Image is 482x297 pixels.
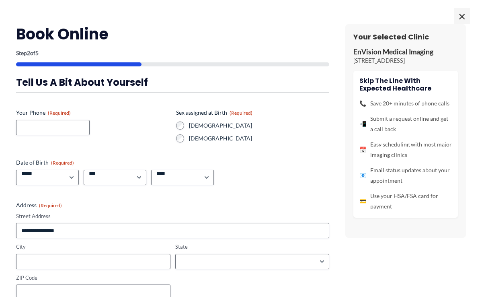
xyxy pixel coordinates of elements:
[359,98,452,109] li: Save 20+ minutes of phone calls
[16,159,74,167] legend: Date of Birth
[359,191,452,212] li: Use your HSA/FSA card for payment
[359,196,366,206] span: 💳
[16,243,170,251] label: City
[189,134,330,142] label: [DEMOGRAPHIC_DATA]
[353,32,458,41] h3: Your Selected Clinic
[359,165,452,186] li: Email status updates about your appointment
[16,24,329,44] h2: Book Online
[35,49,39,56] span: 5
[359,144,366,155] span: 📅
[359,77,452,92] h4: Skip the line with Expected Healthcare
[48,110,71,116] span: (Required)
[353,57,458,65] p: [STREET_ADDRESS]
[359,119,366,129] span: 📲
[175,243,330,251] label: State
[16,109,170,117] label: Your Phone
[16,274,170,282] label: ZIP Code
[454,8,470,24] span: ×
[189,122,330,130] label: [DEMOGRAPHIC_DATA]
[16,212,329,220] label: Street Address
[16,50,329,56] p: Step of
[359,98,366,109] span: 📞
[359,139,452,160] li: Easy scheduling with most major imaging clinics
[359,113,452,134] li: Submit a request online and get a call back
[27,49,30,56] span: 2
[176,109,252,117] legend: Sex assigned at Birth
[16,201,62,209] legend: Address
[230,110,252,116] span: (Required)
[359,170,366,181] span: 📧
[51,160,74,166] span: (Required)
[353,47,458,57] p: EnVision Medical Imaging
[39,202,62,208] span: (Required)
[16,76,329,89] h3: Tell us a bit about yourself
